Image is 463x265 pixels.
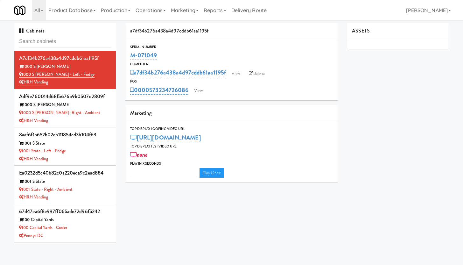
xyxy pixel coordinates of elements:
[19,79,48,85] a: H&H Vending
[19,216,111,224] div: 100 Capital Yards
[19,168,111,178] div: ea0232d5c40b82c0a220eda9c2ead884
[19,63,111,71] div: 1000 S [PERSON_NAME]
[19,118,48,124] a: H&H Vending
[19,101,111,109] div: 1000 S [PERSON_NAME]
[228,69,243,78] a: View
[130,143,333,150] div: Top Display Test Video Url
[19,27,45,34] span: Cabinets
[14,5,25,16] img: Micromart
[130,68,226,77] a: a7df34b276a438a4d97cddb61aa1195f
[352,27,370,34] span: ASSETS
[14,51,116,89] li: a7df34b276a438a4d97cddb61aa1195f1000 S [PERSON_NAME] 1000 S [PERSON_NAME] - Left - FridgeH&H Vending
[130,61,333,68] div: Computer
[19,54,111,63] div: a7df34b276a438a4d97cddb61aa1195f
[14,127,116,166] li: 8aaf6f1b652b02eb111854cd3b104f631001 S State 1001 State - Left - FridgeH&H Vending
[200,168,224,178] a: Play Once
[19,71,95,78] a: 1000 S [PERSON_NAME] - Left - Fridge
[19,36,111,47] input: Search cabinets
[19,233,43,239] a: Pennys DC
[130,161,333,167] div: Play in X seconds
[19,92,111,101] div: adf9e760014d68f5676b9b0507d2809f
[19,140,111,147] div: 1001 S State
[14,204,116,242] li: 67d47ea6f8e997ff065ade72d96f5242100 Capital Yards 100 Capital Yards - CoolerPennys DC
[19,225,67,231] a: 100 Capital Yards - Cooler
[14,89,116,127] li: adf9e760014d68f5676b9b0507d2809f1000 S [PERSON_NAME] 1000 S [PERSON_NAME] -Right - AmbientH&H Ven...
[14,166,116,204] li: ea0232d5c40b82c0a220eda9c2ead8841001 S State 1001 State - Right - AmbientH&H Vending
[130,44,333,50] div: Serial Number
[19,156,48,162] a: H&H Vending
[130,150,148,159] a: none
[130,133,201,142] a: [URL][DOMAIN_NAME]
[191,86,206,96] a: View
[130,86,189,95] a: 0000573234726086
[19,148,66,154] a: 1001 State - Left - Fridge
[130,109,151,117] span: Marketing
[19,130,111,140] div: 8aaf6f1b652b02eb111854cd3b104f63
[19,178,111,186] div: 1001 S State
[130,78,333,85] div: POS
[130,126,333,132] div: Top Display Looping Video Url
[130,51,157,60] a: M-071049
[125,23,338,39] div: a7df34b276a438a4d97cddb61aa1195f
[19,186,73,192] a: 1001 State - Right - Ambient
[19,110,100,116] a: 1000 S [PERSON_NAME] -Right - Ambient
[19,194,48,200] a: H&H Vending
[19,207,111,216] div: 67d47ea6f8e997ff065ade72d96f5242
[246,69,268,78] a: Balena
